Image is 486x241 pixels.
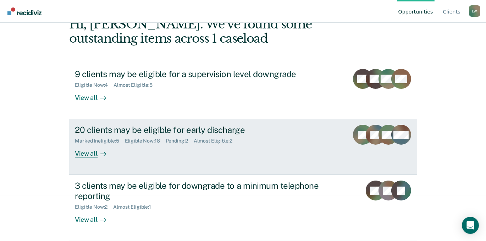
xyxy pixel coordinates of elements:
div: Eligible Now : 2 [75,204,113,210]
div: Hi, [PERSON_NAME]. We’ve found some outstanding items across 1 caseload [69,17,347,46]
div: Almost Eligible : 2 [194,138,238,144]
div: Eligible Now : 18 [125,138,166,144]
a: 3 clients may be eligible for downgrade to a minimum telephone reportingEligible Now:2Almost Elig... [69,175,417,241]
div: 3 clients may be eligible for downgrade to a minimum telephone reporting [75,181,324,201]
div: Pending : 2 [166,138,194,144]
div: View all [75,88,115,102]
div: Marked Ineligible : 5 [75,138,125,144]
div: Open Intercom Messenger [462,217,479,234]
img: Recidiviz [7,7,42,15]
div: 9 clients may be eligible for a supervision level downgrade [75,69,324,79]
div: Eligible Now : 4 [75,82,114,88]
button: Profile dropdown button [469,5,480,17]
div: Almost Eligible : 5 [114,82,158,88]
a: 9 clients may be eligible for a supervision level downgradeEligible Now:4Almost Eligible:5View all [69,63,417,119]
div: 20 clients may be eligible for early discharge [75,125,324,135]
a: 20 clients may be eligible for early dischargeMarked Ineligible:5Eligible Now:18Pending:2Almost E... [69,119,417,175]
div: L W [469,5,480,17]
div: Almost Eligible : 1 [113,204,157,210]
div: View all [75,144,115,158]
div: View all [75,210,115,224]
